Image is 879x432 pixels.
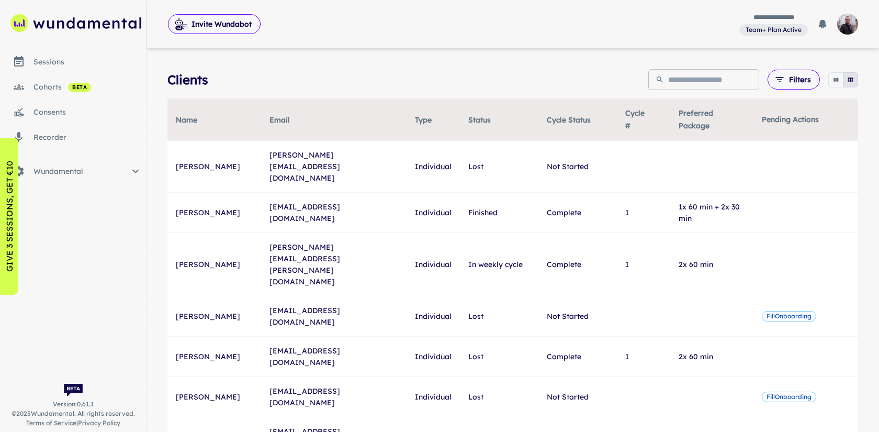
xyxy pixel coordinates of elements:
[762,392,816,402] span: FillOnboarding
[407,377,460,417] td: Individual
[538,296,617,337] td: Not Started
[26,418,120,428] span: |
[538,141,617,193] td: Not Started
[176,114,211,126] span: Name
[415,114,445,126] span: Type
[679,107,745,132] span: Preferred Package
[167,377,261,417] td: [PERSON_NAME]
[167,296,261,337] td: [PERSON_NAME]
[168,14,261,34] button: Invite Wundabot
[468,114,504,126] span: Status
[670,233,753,296] td: 2x 60 min
[739,23,808,36] a: View and manage your current plan and billing details.
[460,377,538,417] td: Lost
[4,74,142,99] a: cohorts beta
[407,337,460,377] td: Individual
[33,56,142,68] div: sessions
[167,141,261,193] td: [PERSON_NAME]
[670,337,753,377] td: 2x 60 min
[625,107,662,132] span: Cycle #
[167,193,261,233] td: [PERSON_NAME]
[753,98,858,141] th: Pending Actions
[53,400,94,409] span: Version: 0.61.1
[261,233,407,296] td: [PERSON_NAME][EMAIL_ADDRESS][PERSON_NAME][DOMAIN_NAME]
[547,114,604,126] span: Cycle Status
[33,131,142,143] div: recorder
[3,161,16,272] p: GIVE 3 SESSIONS, GET €10
[78,419,120,427] a: Privacy Policy
[33,165,129,177] span: Wundamental
[261,337,407,377] td: [EMAIL_ADDRESS][DOMAIN_NAME]
[538,377,617,417] td: Not Started
[261,193,407,233] td: [EMAIL_ADDRESS][DOMAIN_NAME]
[33,106,142,118] div: consents
[460,296,538,337] td: Lost
[407,193,460,233] td: Individual
[538,233,617,296] td: Complete
[538,337,617,377] td: Complete
[4,125,142,150] a: recorder
[768,70,820,90] button: Filters
[460,233,538,296] td: In weekly cycle
[837,14,858,35] img: photoURL
[762,312,816,322] span: FillOnboarding
[33,81,142,93] div: cohorts
[261,141,407,193] td: [PERSON_NAME][EMAIL_ADDRESS][DOMAIN_NAME]
[4,99,142,125] a: consents
[739,24,808,35] span: View and manage your current plan and billing details.
[168,14,261,35] span: Invite Wundabot to record a meeting
[269,114,303,126] span: Email
[460,337,538,377] td: Lost
[538,193,617,233] td: Complete
[167,70,208,89] h4: Clients
[261,296,407,337] td: [EMAIL_ADDRESS][DOMAIN_NAME]
[617,233,670,296] td: 1
[460,141,538,193] td: Lost
[4,159,142,184] div: Wundamental
[12,409,135,418] span: © 2025 Wundamental. All rights reserved.
[26,419,76,427] a: Terms of Service
[68,83,91,92] span: beta
[407,141,460,193] td: Individual
[407,296,460,337] td: Individual
[617,193,670,233] td: 1
[4,49,142,74] a: sessions
[167,233,261,296] td: [PERSON_NAME]
[460,193,538,233] td: Finished
[670,193,753,233] td: 1x 60 min + 2x 30 min
[617,337,670,377] td: 1
[167,337,261,377] td: [PERSON_NAME]
[407,233,460,296] td: Individual
[261,377,407,417] td: [EMAIL_ADDRESS][DOMAIN_NAME]
[741,25,806,35] span: Team+ Plan Active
